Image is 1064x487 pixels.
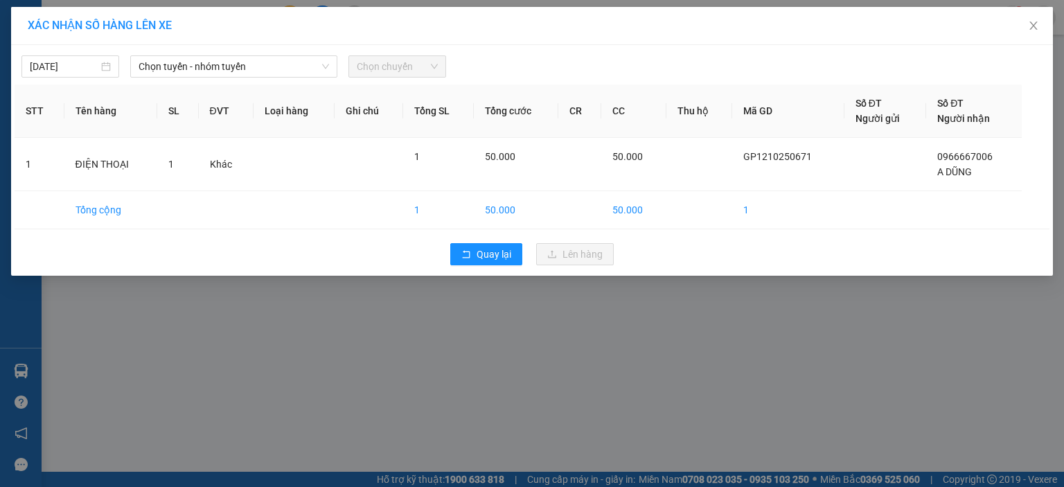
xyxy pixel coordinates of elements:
span: close [1028,20,1039,31]
td: 1 [403,191,474,229]
td: 50.000 [601,191,666,229]
span: SĐT XE 0904 729 427 [39,59,113,89]
span: Quay lại [477,247,511,262]
th: CC [601,85,666,138]
th: Ghi chú [335,85,403,138]
span: rollback [461,249,471,260]
span: Chọn tuyến - nhóm tuyến [139,56,329,77]
th: CR [558,85,601,138]
img: logo [7,48,29,96]
span: XÁC NHẬN SỐ HÀNG LÊN XE [28,19,172,32]
strong: CHUYỂN PHÁT NHANH ĐÔNG LÝ [33,11,120,56]
span: Chọn chuyến [357,56,438,77]
td: 1 [15,138,64,191]
span: 0966667006 [937,151,993,162]
button: rollbackQuay lại [450,243,522,265]
input: 12/10/2025 [30,59,98,74]
th: Tổng cước [474,85,558,138]
th: ĐVT [199,85,254,138]
td: Khác [199,138,254,191]
th: SL [157,85,198,138]
td: Tổng cộng [64,191,158,229]
span: GP1210250671 [743,151,812,162]
th: Tên hàng [64,85,158,138]
strong: PHIẾU BIÊN NHẬN [38,91,114,121]
td: 1 [732,191,844,229]
span: Số ĐT [937,98,964,109]
span: 1 [168,159,174,170]
span: Số ĐT [855,98,882,109]
th: STT [15,85,64,138]
th: Thu hộ [666,85,732,138]
td: ĐIỆN THOẠI [64,138,158,191]
span: down [321,62,330,71]
span: GP1210250671 [123,71,205,86]
span: Người gửi [855,113,900,124]
button: uploadLên hàng [536,243,614,265]
button: Close [1014,7,1053,46]
th: Mã GD [732,85,844,138]
span: 1 [414,151,420,162]
span: 50.000 [485,151,515,162]
span: Người nhận [937,113,990,124]
th: Tổng SL [403,85,474,138]
td: 50.000 [474,191,558,229]
th: Loại hàng [254,85,335,138]
span: 50.000 [612,151,643,162]
span: A DŨNG [937,166,972,177]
